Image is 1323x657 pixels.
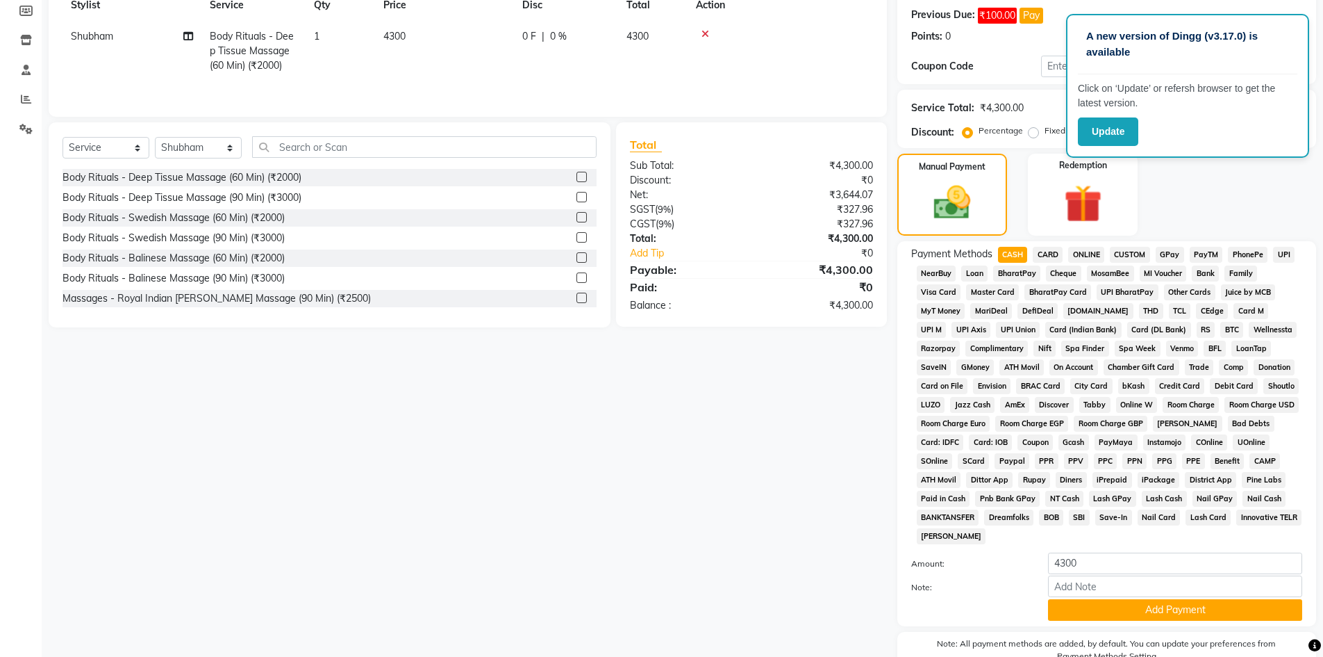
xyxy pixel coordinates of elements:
div: ₹4,300.00 [751,298,883,313]
span: Other Cards [1164,284,1215,300]
span: DefiDeal [1017,303,1058,319]
span: MosamBee [1087,266,1134,282]
span: Lash GPay [1089,491,1136,507]
span: Card M [1233,303,1268,319]
span: Cheque [1046,266,1081,282]
div: ₹4,300.00 [751,159,883,173]
span: UPI Axis [951,322,990,338]
span: [PERSON_NAME] [1153,416,1222,432]
label: Redemption [1059,159,1107,172]
span: Dreamfolks [984,510,1033,526]
a: Add Tip [619,246,773,261]
span: City Card [1070,378,1113,394]
span: Credit Card [1155,378,1205,394]
div: Body Rituals - Balinese Massage (90 Min) (₹3000) [63,271,285,286]
span: Room Charge Euro [917,416,990,432]
label: Manual Payment [919,161,985,173]
span: BFL [1204,341,1226,357]
span: Room Charge [1163,397,1219,413]
span: PayMaya [1095,435,1138,451]
span: 0 % [550,29,567,44]
span: Paid in Cash [917,491,970,507]
span: RS [1197,322,1215,338]
p: Click on ‘Update’ or refersh browser to get the latest version. [1078,81,1297,111]
span: | [542,29,544,44]
div: ₹4,300.00 [751,261,883,278]
span: Master Card [966,284,1019,300]
span: Shubham [71,30,113,42]
span: UPI M [917,322,947,338]
span: SOnline [917,453,953,469]
input: Amount [1048,553,1302,574]
span: Complimentary [965,341,1028,357]
span: Card: IOB [969,435,1012,451]
span: Instamojo [1143,435,1186,451]
img: _cash.svg [922,181,982,224]
span: BOB [1039,510,1063,526]
span: 4300 [626,30,649,42]
div: Payable: [619,261,751,278]
div: ₹4,300.00 [751,232,883,246]
div: Paid: [619,279,751,295]
span: MariDeal [970,303,1012,319]
span: Save-In [1095,510,1132,526]
span: PPC [1094,453,1117,469]
span: Coupon [1017,435,1053,451]
span: Nail Card [1138,510,1181,526]
span: Lash Card [1185,510,1231,526]
span: ONLINE [1068,247,1104,263]
span: Total [630,138,662,152]
span: Diners [1056,472,1087,488]
span: Nail GPay [1192,491,1238,507]
span: Card (DL Bank) [1127,322,1191,338]
span: Wellnessta [1249,322,1297,338]
span: LUZO [917,397,945,413]
span: ATH Movil [999,359,1044,375]
p: A new version of Dingg (v3.17.0) is available [1086,29,1289,60]
div: Net: [619,188,751,202]
span: Jazz Cash [950,397,995,413]
input: Search or Scan [252,136,597,158]
span: Trade [1185,359,1214,375]
div: Massages - Royal Indian [PERSON_NAME] Massage (90 Min) (₹2500) [63,291,371,306]
span: GPay [1156,247,1184,263]
span: MyT Money [917,303,965,319]
button: Update [1078,117,1138,146]
span: THD [1139,303,1163,319]
span: Card on File [917,378,968,394]
span: Online W [1116,397,1158,413]
span: LoanTap [1231,341,1271,357]
div: Discount: [619,173,751,188]
span: CGST [630,218,656,230]
span: Lash Cash [1142,491,1187,507]
div: Coupon Code [911,59,1042,74]
label: Amount: [901,558,1038,570]
span: PhonePe [1228,247,1267,263]
span: Dittor App [966,472,1013,488]
span: UOnline [1233,435,1270,451]
span: BTC [1220,322,1243,338]
div: Previous Due: [911,8,975,24]
span: Juice by MCB [1221,284,1276,300]
span: BharatPay [993,266,1040,282]
span: Gcash [1058,435,1089,451]
div: ₹0 [751,279,883,295]
span: Envision [973,378,1010,394]
span: District App [1185,472,1236,488]
button: Pay [1020,8,1043,24]
span: BharatPay Card [1024,284,1091,300]
span: Discover [1035,397,1074,413]
span: PPG [1152,453,1176,469]
div: ₹0 [774,246,883,261]
span: Bad Debts [1228,416,1274,432]
span: UPI Union [996,322,1040,338]
span: Benefit [1210,453,1245,469]
span: ₹100.00 [978,8,1017,24]
div: ( ) [619,217,751,232]
span: [DOMAIN_NAME] [1063,303,1133,319]
span: Nail Cash [1242,491,1285,507]
div: Body Rituals - Deep Tissue Massage (90 Min) (₹3000) [63,190,301,205]
label: Fixed [1045,124,1065,137]
span: Spa Finder [1061,341,1109,357]
span: PPV [1064,453,1088,469]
